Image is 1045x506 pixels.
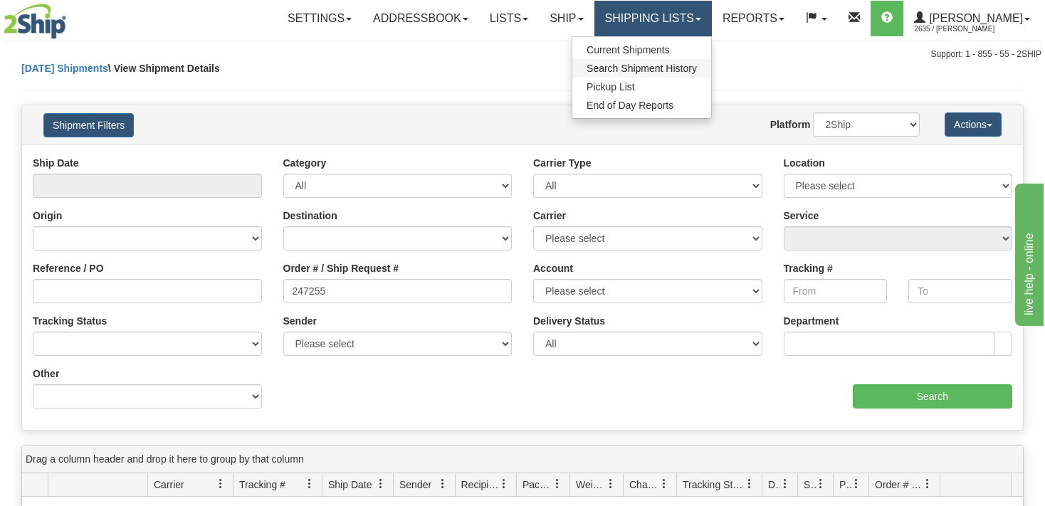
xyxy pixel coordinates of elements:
[572,41,711,59] a: Current Shipments
[594,1,712,36] a: Shipping lists
[298,472,322,496] a: Tracking # filter column settings
[22,446,1023,473] div: grid grouping header
[4,48,1041,60] div: Support: 1 - 855 - 55 - 2SHIP
[844,472,868,496] a: Pickup Status filter column settings
[587,44,670,56] span: Current Shipments
[839,478,851,492] span: Pickup Status
[33,367,59,381] label: Other
[569,473,623,497] th: Press ctrl + space to group
[797,473,833,497] th: Press ctrl + space to group
[1012,180,1044,325] iframe: chat widget
[652,472,676,496] a: Charge filter column settings
[283,261,399,275] label: Order # / Ship Request #
[108,63,220,74] span: \ View Shipment Details
[431,472,455,496] a: Sender filter column settings
[676,473,762,497] th: Press ctrl + space to group
[11,9,132,26] div: live help - online
[492,472,516,496] a: Recipient filter column settings
[516,473,569,497] th: Press ctrl + space to group
[587,81,635,93] span: Pickup List
[572,96,711,115] a: End of Day Reports
[768,478,780,492] span: Delivery Status
[683,478,745,492] span: Tracking Status
[576,478,606,492] span: Weight
[533,261,573,275] label: Account
[461,478,499,492] span: Recipient
[399,478,431,492] span: Sender
[233,473,322,497] th: Press ctrl + space to group
[4,4,66,39] img: logo2635.jpg
[784,261,833,275] label: Tracking #
[587,63,697,74] span: Search Shipment History
[21,63,108,74] a: [DATE] Shipments
[925,12,1023,24] span: [PERSON_NAME]
[784,314,839,328] label: Department
[33,156,79,170] label: Ship Date
[539,1,594,36] a: Ship
[545,472,569,496] a: Packages filter column settings
[147,473,233,497] th: Press ctrl + space to group
[48,473,147,497] th: Press ctrl + space to group
[283,156,327,170] label: Category
[522,478,552,492] span: Packages
[33,314,107,328] label: Tracking Status
[868,473,940,497] th: Press ctrl + space to group
[784,209,819,223] label: Service
[833,473,868,497] th: Press ctrl + space to group
[945,112,1002,137] button: Actions
[623,473,676,497] th: Press ctrl + space to group
[154,478,184,492] span: Carrier
[875,478,923,492] span: Order # / Ship Request #
[322,473,393,497] th: Press ctrl + space to group
[455,473,517,497] th: Press ctrl + space to group
[784,279,888,303] input: From
[572,78,711,96] a: Pickup List
[629,478,659,492] span: Charge
[762,473,797,497] th: Press ctrl + space to group
[533,209,566,223] label: Carrier
[770,117,811,132] label: Platform
[533,314,605,328] label: Delivery Status
[804,478,816,492] span: Shipment Issues
[737,472,762,496] a: Tracking Status filter column settings
[283,209,337,223] label: Destination
[903,1,1041,36] a: [PERSON_NAME] 2635 / [PERSON_NAME]
[393,473,455,497] th: Press ctrl + space to group
[773,472,797,496] a: Delivery Status filter column settings
[33,209,62,223] label: Origin
[479,1,539,36] a: Lists
[283,314,317,328] label: Sender
[914,22,1021,36] span: 2635 / [PERSON_NAME]
[572,59,711,78] a: Search Shipment History
[362,1,479,36] a: Addressbook
[599,472,623,496] a: Weight filter column settings
[809,472,833,496] a: Shipment Issues filter column settings
[587,100,673,111] span: End of Day Reports
[784,156,825,170] label: Location
[940,473,1011,497] th: Press ctrl + space to group
[33,261,104,275] label: Reference / PO
[209,472,233,496] a: Carrier filter column settings
[712,1,795,36] a: Reports
[328,478,372,492] span: Ship Date
[239,478,285,492] span: Tracking #
[915,472,940,496] a: Order # / Ship Request # filter column settings
[369,472,393,496] a: Ship Date filter column settings
[277,1,362,36] a: Settings
[908,279,1012,303] input: To
[533,156,591,170] label: Carrier Type
[43,113,134,137] button: Shipment Filters
[853,384,1012,409] input: Search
